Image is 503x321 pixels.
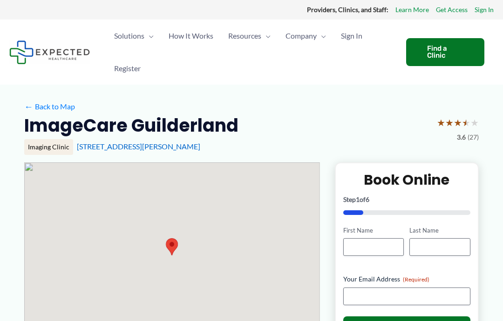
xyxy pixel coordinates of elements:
[285,20,317,52] span: Company
[114,52,141,85] span: Register
[343,274,470,284] label: Your Email Address
[366,195,369,203] span: 6
[454,114,462,131] span: ★
[24,114,238,137] h2: ImageCare Guilderland
[161,20,221,52] a: How It Works
[221,20,278,52] a: ResourcesMenu Toggle
[445,114,454,131] span: ★
[333,20,370,52] a: Sign In
[457,131,466,143] span: 3.6
[107,20,397,85] nav: Primary Site Navigation
[475,4,494,16] a: Sign In
[395,4,429,16] a: Learn More
[114,20,144,52] span: Solutions
[468,131,479,143] span: (27)
[436,4,468,16] a: Get Access
[307,6,388,13] strong: Providers, Clinics, and Staff:
[462,114,470,131] span: ★
[341,20,362,52] span: Sign In
[356,195,360,203] span: 1
[107,20,161,52] a: SolutionsMenu Toggle
[317,20,326,52] span: Menu Toggle
[169,20,213,52] span: How It Works
[107,52,148,85] a: Register
[409,226,470,235] label: Last Name
[278,20,333,52] a: CompanyMenu Toggle
[470,114,479,131] span: ★
[343,226,404,235] label: First Name
[9,40,90,64] img: Expected Healthcare Logo - side, dark font, small
[437,114,445,131] span: ★
[24,102,33,111] span: ←
[24,139,73,155] div: Imaging Clinic
[403,276,429,283] span: (Required)
[228,20,261,52] span: Resources
[77,142,200,151] a: [STREET_ADDRESS][PERSON_NAME]
[144,20,154,52] span: Menu Toggle
[343,196,470,203] p: Step of
[261,20,271,52] span: Menu Toggle
[406,38,484,66] a: Find a Clinic
[24,100,75,114] a: ←Back to Map
[343,171,470,189] h2: Book Online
